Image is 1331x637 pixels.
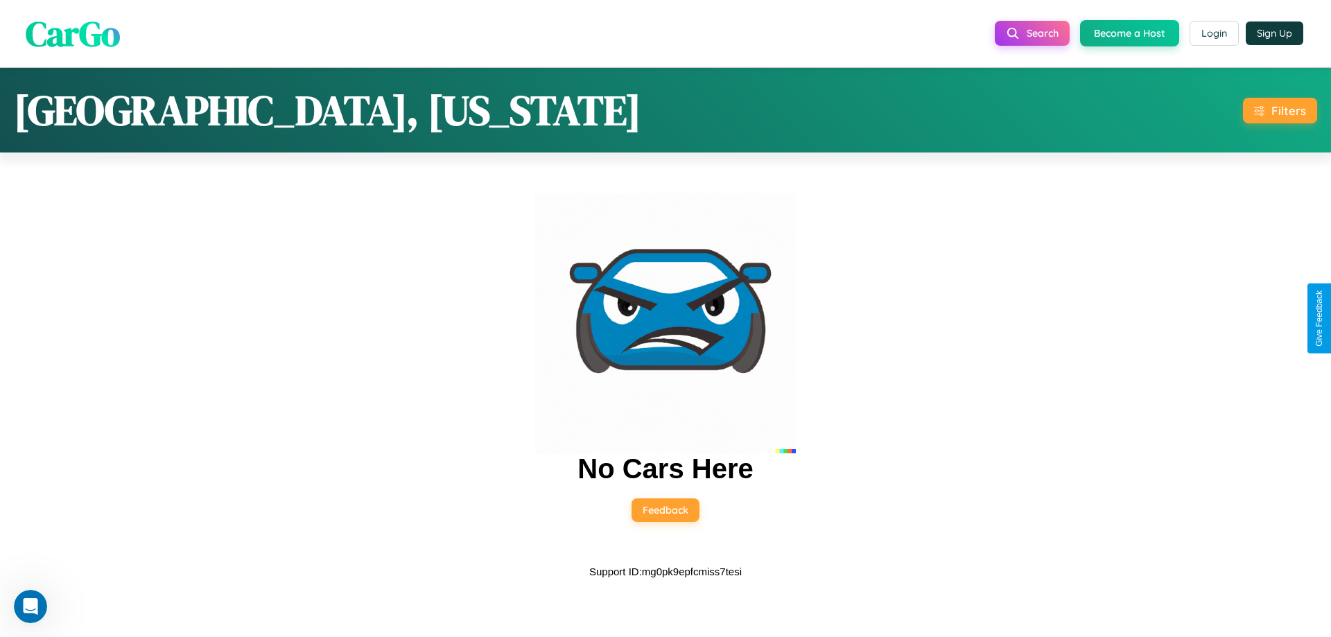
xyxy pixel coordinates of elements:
span: CarGo [26,9,120,57]
button: Sign Up [1246,21,1303,45]
div: Give Feedback [1314,290,1324,347]
button: Feedback [632,498,699,522]
img: car [535,193,796,453]
div: Filters [1271,103,1306,118]
button: Search [995,21,1070,46]
p: Support ID: mg0pk9epfcmiss7tesi [589,562,742,581]
button: Become a Host [1080,20,1179,46]
span: Search [1027,27,1059,40]
h2: No Cars Here [577,453,753,485]
iframe: Intercom live chat [14,590,47,623]
button: Filters [1243,98,1317,123]
button: Login [1190,21,1239,46]
h1: [GEOGRAPHIC_DATA], [US_STATE] [14,82,641,139]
